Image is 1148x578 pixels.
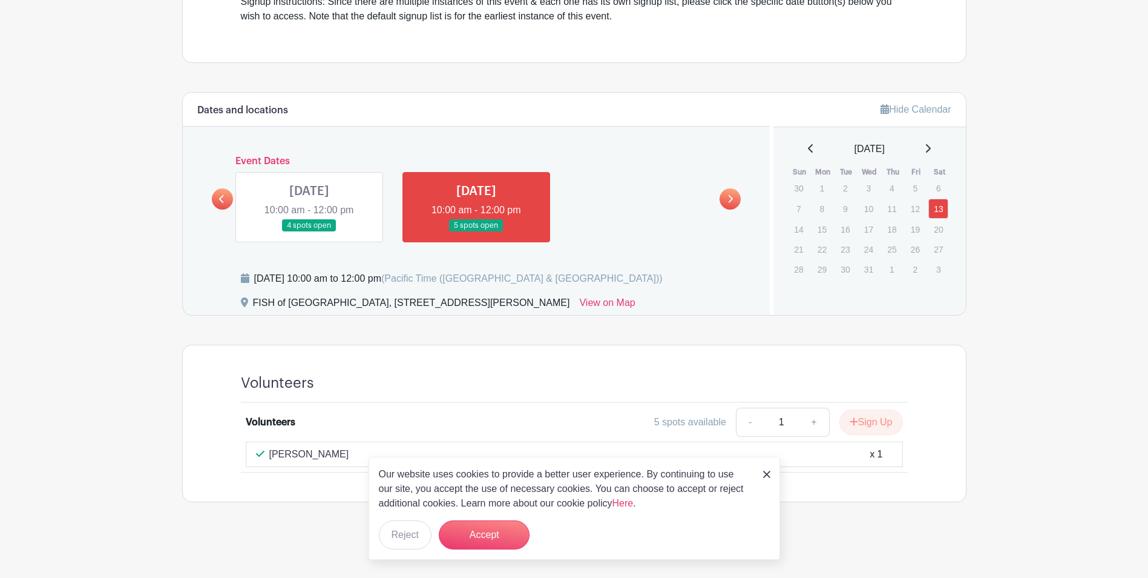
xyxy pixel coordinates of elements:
p: 8 [812,199,832,218]
h6: Event Dates [233,156,720,167]
a: Here [612,498,634,508]
a: 13 [928,199,948,219]
th: Wed [858,166,882,178]
p: 26 [905,240,925,259]
p: 28 [789,260,809,279]
p: Our website uses cookies to provide a better user experience. By continuing to use our site, you ... [379,467,750,511]
a: + [799,408,829,437]
p: 15 [812,220,832,239]
p: 20 [928,220,948,239]
button: Accept [439,520,530,550]
h6: Dates and locations [197,105,288,116]
p: 30 [835,260,855,279]
div: 5 spots available [654,415,726,430]
p: 25 [882,240,902,259]
div: FISH of [GEOGRAPHIC_DATA], [STREET_ADDRESS][PERSON_NAME] [253,296,570,315]
h4: Volunteers [241,374,314,392]
span: [DATE] [854,142,885,156]
p: 12 [905,199,925,218]
p: 22 [812,240,832,259]
a: View on Map [579,296,635,315]
p: 11 [882,199,902,218]
p: 5 [905,179,925,198]
p: 18 [882,220,902,239]
p: 3 [859,179,879,198]
p: 19 [905,220,925,239]
p: 1 [882,260,902,279]
p: 6 [928,179,948,198]
p: 31 [859,260,879,279]
th: Sat [928,166,951,178]
p: 14 [789,220,809,239]
div: Volunteers [246,415,295,430]
th: Thu [881,166,905,178]
p: 7 [789,199,809,218]
p: 4 [882,179,902,198]
a: Hide Calendar [881,104,951,115]
a: - [736,408,764,437]
p: 27 [928,240,948,259]
span: (Pacific Time ([GEOGRAPHIC_DATA] & [GEOGRAPHIC_DATA])) [381,273,663,284]
p: 29 [812,260,832,279]
p: [PERSON_NAME] [269,447,349,462]
th: Fri [905,166,928,178]
th: Mon [812,166,835,178]
th: Sun [788,166,812,178]
p: 17 [859,220,879,239]
p: 16 [835,220,855,239]
p: 24 [859,240,879,259]
p: 23 [835,240,855,259]
div: [DATE] 10:00 am to 12:00 pm [254,271,663,286]
img: close_button-5f87c8562297e5c2d7936805f587ecaba9071eb48480494691a3f1689db116b3.svg [763,471,770,478]
button: Reject [379,520,431,550]
p: 21 [789,240,809,259]
p: 9 [835,199,855,218]
button: Sign Up [839,410,903,435]
p: 1 [812,179,832,198]
div: x 1 [870,447,882,462]
p: 30 [789,179,809,198]
p: 2 [905,260,925,279]
p: 10 [859,199,879,218]
p: 3 [928,260,948,279]
th: Tue [835,166,858,178]
p: 2 [835,179,855,198]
